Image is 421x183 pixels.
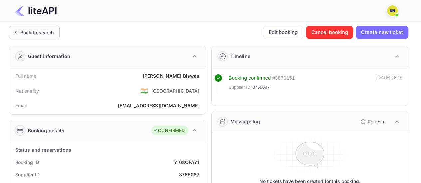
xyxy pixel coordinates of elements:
button: Create new ticket [356,26,408,39]
span: Supplier ID: [229,84,252,91]
div: [GEOGRAPHIC_DATA] [151,87,200,94]
div: [EMAIL_ADDRESS][DOMAIN_NAME] [118,102,199,109]
div: Nationality [15,87,39,94]
div: # 3879151 [272,74,295,82]
button: Cancel booking [306,26,353,39]
button: Edit booking [263,26,303,39]
div: Full name [15,72,36,79]
button: Refresh [356,116,387,127]
div: Back to search [20,29,54,36]
div: Message log [230,118,260,125]
div: Booking details [28,127,64,134]
img: LiteAPI Logo [15,5,57,16]
div: CONFIRMED [153,127,185,134]
div: Email [15,102,27,109]
div: Supplier ID [15,171,40,178]
div: Booking confirmed [229,74,271,82]
div: Yl63QFAY1 [174,159,199,166]
span: United States [140,85,148,97]
div: Timeline [230,53,250,60]
div: 8766087 [179,171,199,178]
span: 8766087 [252,84,270,91]
div: [PERSON_NAME] Biswas [142,72,199,79]
div: Booking ID [15,159,39,166]
p: Refresh [368,118,384,125]
div: [DATE] 18:16 [376,74,403,94]
img: N/A N/A [387,5,398,16]
div: Guest information [28,53,71,60]
div: Status and reservations [15,146,71,153]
